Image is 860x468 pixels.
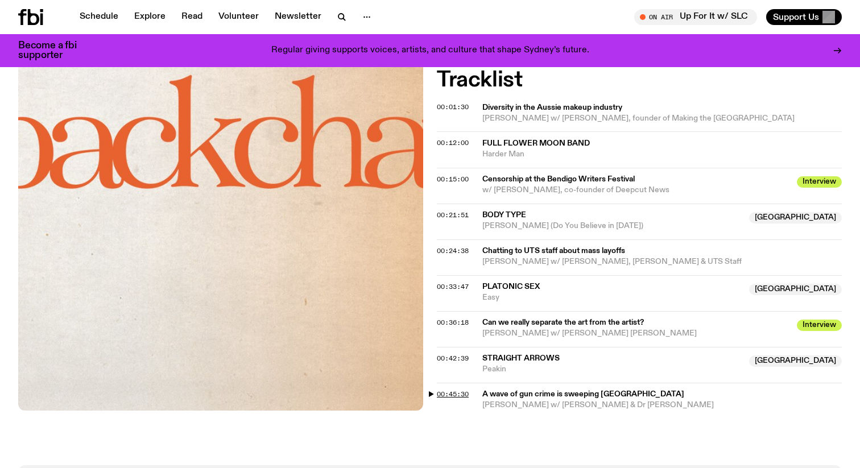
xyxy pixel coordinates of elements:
[271,45,589,56] p: Regular giving supports voices, artists, and culture that shape Sydney’s future.
[73,9,125,25] a: Schedule
[482,114,795,122] span: [PERSON_NAME] w/ [PERSON_NAME], founder of Making the [GEOGRAPHIC_DATA]
[482,283,540,291] span: Platonic Sex
[482,292,742,303] span: Easy
[749,212,842,223] span: [GEOGRAPHIC_DATA]
[437,282,469,291] span: 00:33:47
[749,355,842,367] span: [GEOGRAPHIC_DATA]
[482,186,669,194] span: w/ [PERSON_NAME], co-founder of Deepcut News
[797,320,842,331] span: Interview
[482,364,742,375] span: Peakin
[268,9,328,25] a: Newsletter
[482,389,835,400] span: A wave of gun crime is sweeping [GEOGRAPHIC_DATA]
[482,149,842,160] span: Harder Man
[437,246,469,255] span: 00:24:38
[437,104,469,110] button: 00:01:30
[437,175,469,184] span: 00:15:00
[437,284,469,290] button: 00:33:47
[797,176,842,188] span: Interview
[437,210,469,219] span: 00:21:51
[437,355,469,362] button: 00:42:39
[437,138,469,147] span: 00:12:00
[437,70,842,90] h2: Tracklist
[482,401,714,409] span: [PERSON_NAME] w/ [PERSON_NAME] & Dr [PERSON_NAME]
[437,320,469,326] button: 00:36:18
[482,174,790,185] span: Censorship at the Bendigo Writers Festival
[482,211,526,219] span: Body Type
[773,12,819,22] span: Support Us
[212,9,266,25] a: Volunteer
[749,284,842,295] span: [GEOGRAPHIC_DATA]
[437,318,469,327] span: 00:36:18
[482,246,835,256] span: Chatting to UTS staff about mass layoffs
[18,41,91,60] h3: Become a fbi supporter
[482,354,560,362] span: Straight Arrows
[437,140,469,146] button: 00:12:00
[175,9,209,25] a: Read
[437,176,469,183] button: 00:15:00
[766,9,842,25] button: Support Us
[437,248,469,254] button: 00:24:38
[437,391,469,397] button: 00:45:30
[437,354,469,363] span: 00:42:39
[127,9,172,25] a: Explore
[482,102,835,113] span: Diversity in the Aussie makeup industry
[482,221,742,231] span: [PERSON_NAME] (Do You Believe in [DATE])
[482,258,742,266] span: [PERSON_NAME] w/ [PERSON_NAME], [PERSON_NAME] & UTS Staff
[634,9,757,25] button: On AirUp For It w/ SLC
[482,139,590,147] span: Full Flower Moon Band
[437,390,469,399] span: 00:45:30
[482,317,790,328] span: Can we really separate the art from the artist?
[482,329,697,337] span: [PERSON_NAME] w/ [PERSON_NAME] [PERSON_NAME]
[437,212,469,218] button: 00:21:51
[437,102,469,111] span: 00:01:30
